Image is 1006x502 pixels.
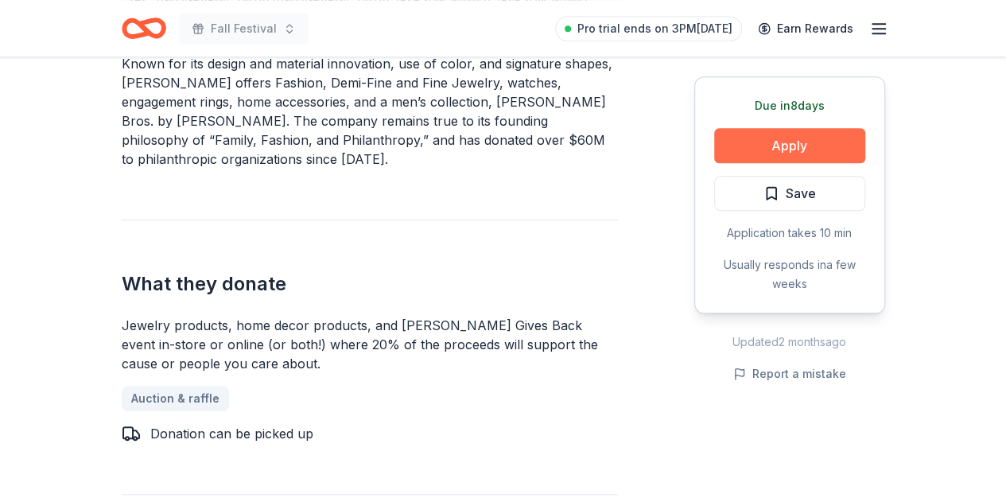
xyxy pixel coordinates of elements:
[122,54,618,169] div: Known for its design and material innovation, use of color, and signature shapes, [PERSON_NAME] o...
[211,19,277,38] span: Fall Festival
[577,19,732,38] span: Pro trial ends on 3PM[DATE]
[714,255,865,294] div: Usually responds in a few weeks
[786,183,816,204] span: Save
[714,224,865,243] div: Application takes 10 min
[714,176,865,211] button: Save
[122,386,229,411] a: Auction & raffle
[122,271,618,297] h2: What they donate
[748,14,863,43] a: Earn Rewards
[150,424,313,443] div: Donation can be picked up
[733,364,846,383] button: Report a mistake
[555,16,742,41] a: Pro trial ends on 3PM[DATE]
[122,316,618,373] div: Jewelry products, home decor products, and [PERSON_NAME] Gives Back event in-store or online (or ...
[694,333,885,352] div: Updated 2 months ago
[714,96,865,115] div: Due in 8 days
[179,13,309,45] button: Fall Festival
[122,10,166,47] a: Home
[714,128,865,163] button: Apply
